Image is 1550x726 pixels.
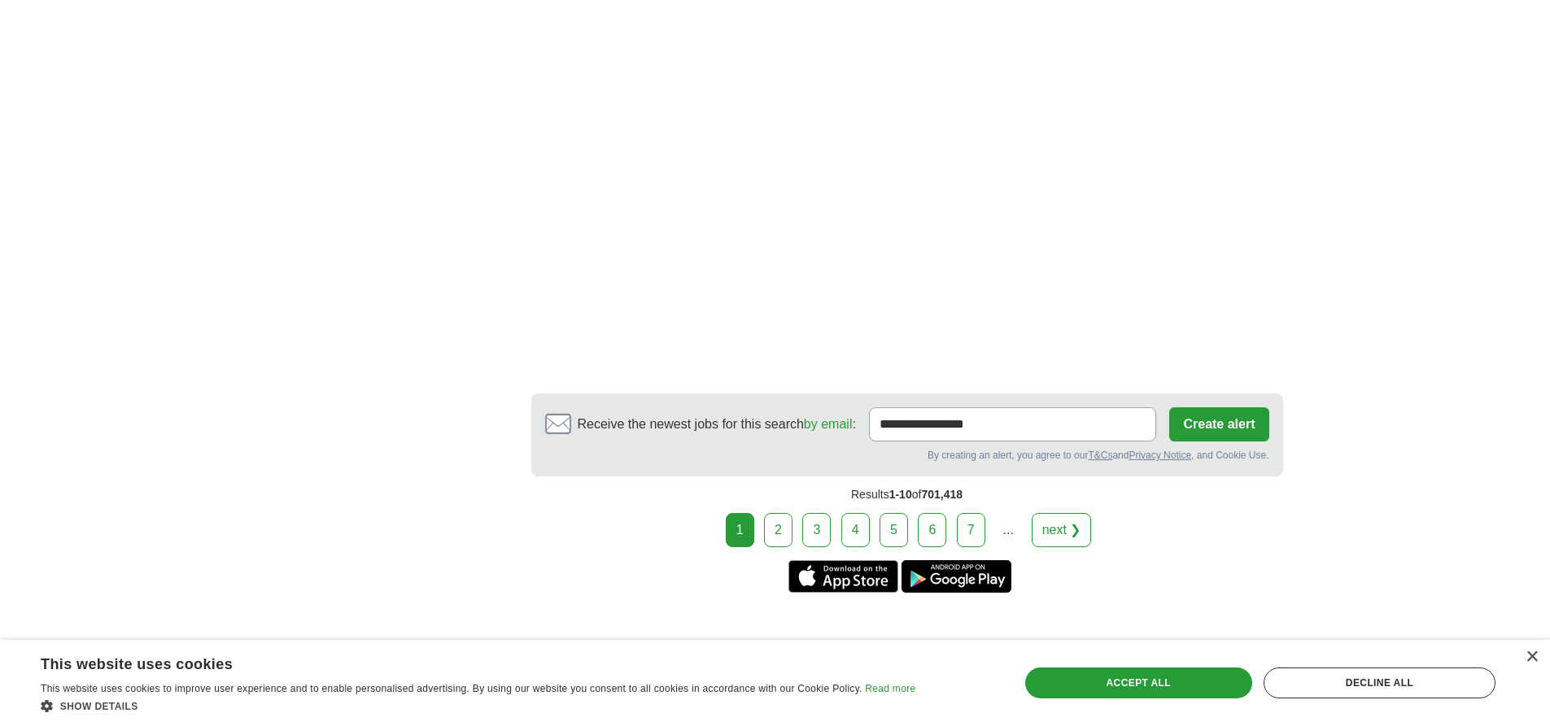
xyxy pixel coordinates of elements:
[880,513,908,547] a: 5
[802,513,831,547] a: 3
[60,701,138,712] span: Show details
[902,560,1011,593] a: Get the Android app
[1025,667,1252,698] div: Accept all
[1264,667,1495,698] div: Decline all
[578,415,856,434] span: Receive the newest jobs for this search :
[992,514,1024,546] div: ...
[41,683,862,694] span: This website uses cookies to improve user experience and to enable personalised advertising. By u...
[788,560,898,593] a: Get the iPhone app
[841,513,870,547] a: 4
[957,513,985,547] a: 7
[1169,407,1268,441] button: Create alert
[41,698,915,714] div: Show details
[865,683,915,694] a: Read more, opens a new window
[1088,450,1112,461] a: T&Cs
[726,513,754,547] div: 1
[918,513,946,547] a: 6
[804,417,853,431] a: by email
[1129,450,1191,461] a: Privacy Notice
[545,448,1269,463] div: By creating an alert, you agree to our and , and Cookie Use.
[41,650,875,674] div: This website uses cookies
[531,476,1283,513] div: Results of
[1032,513,1092,547] a: next ❯
[889,488,912,501] span: 1-10
[921,488,963,501] span: 701,418
[764,513,792,547] a: 2
[1526,651,1538,663] div: Close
